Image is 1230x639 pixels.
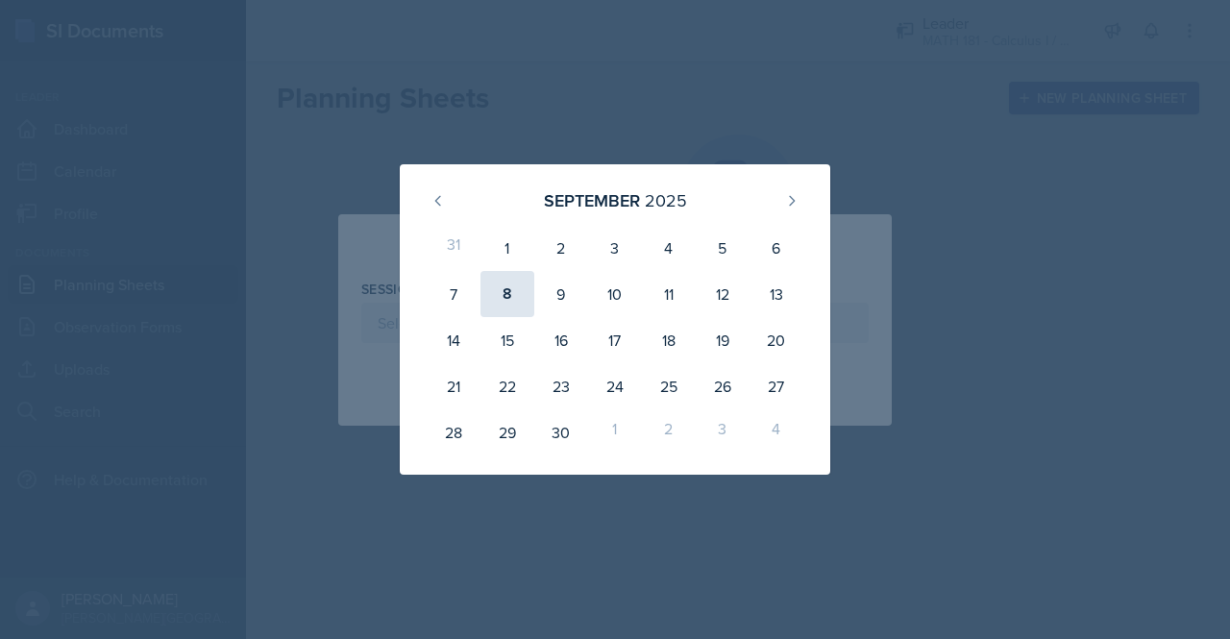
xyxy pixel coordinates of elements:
div: September [544,187,640,213]
div: 20 [750,317,803,363]
div: 2 [534,225,588,271]
div: 29 [480,409,534,455]
div: 11 [642,271,696,317]
div: 1 [588,409,642,455]
div: 30 [534,409,588,455]
div: 2025 [645,187,687,213]
div: 26 [696,363,750,409]
div: 25 [642,363,696,409]
div: 28 [427,409,480,455]
div: 22 [480,363,534,409]
div: 16 [534,317,588,363]
div: 19 [696,317,750,363]
div: 3 [588,225,642,271]
div: 7 [427,271,480,317]
div: 4 [750,409,803,455]
div: 5 [696,225,750,271]
div: 21 [427,363,480,409]
div: 31 [427,225,480,271]
div: 27 [750,363,803,409]
div: 2 [642,409,696,455]
div: 9 [534,271,588,317]
div: 15 [480,317,534,363]
div: 18 [642,317,696,363]
div: 8 [480,271,534,317]
div: 24 [588,363,642,409]
div: 4 [642,225,696,271]
div: 3 [696,409,750,455]
div: 6 [750,225,803,271]
div: 23 [534,363,588,409]
div: 17 [588,317,642,363]
div: 10 [588,271,642,317]
div: 12 [696,271,750,317]
div: 1 [480,225,534,271]
div: 14 [427,317,480,363]
div: 13 [750,271,803,317]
